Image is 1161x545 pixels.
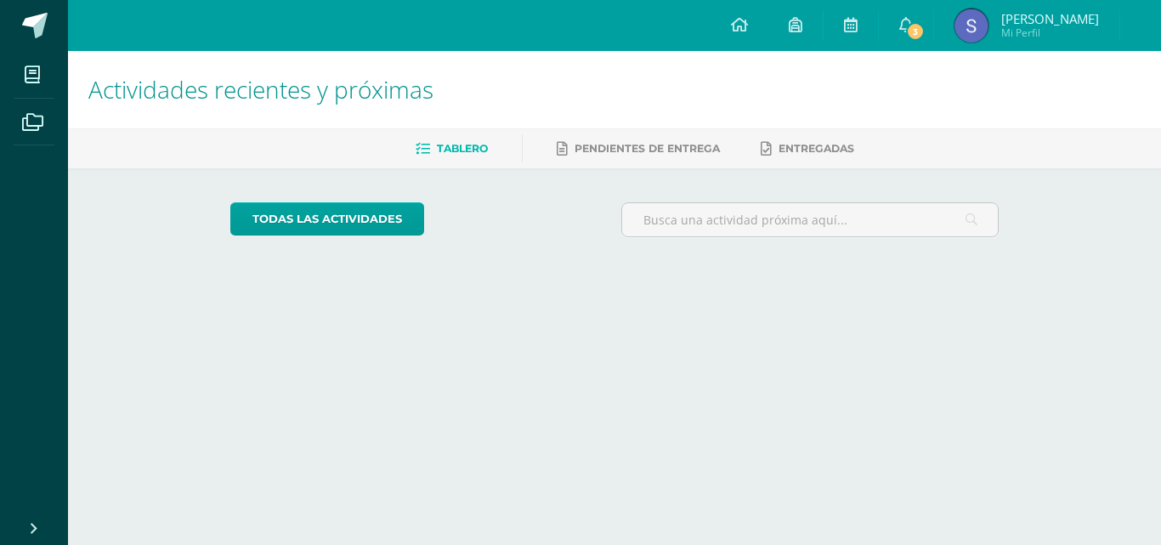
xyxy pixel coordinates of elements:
[416,135,488,162] a: Tablero
[1001,26,1099,40] span: Mi Perfil
[1001,10,1099,27] span: [PERSON_NAME]
[954,9,988,43] img: 84843d3c287c7336384b3c3040476f0c.png
[230,202,424,236] a: todas las Actividades
[779,142,854,155] span: Entregadas
[761,135,854,162] a: Entregadas
[557,135,720,162] a: Pendientes de entrega
[437,142,488,155] span: Tablero
[906,22,925,41] span: 3
[88,73,433,105] span: Actividades recientes y próximas
[575,142,720,155] span: Pendientes de entrega
[622,203,999,236] input: Busca una actividad próxima aquí...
